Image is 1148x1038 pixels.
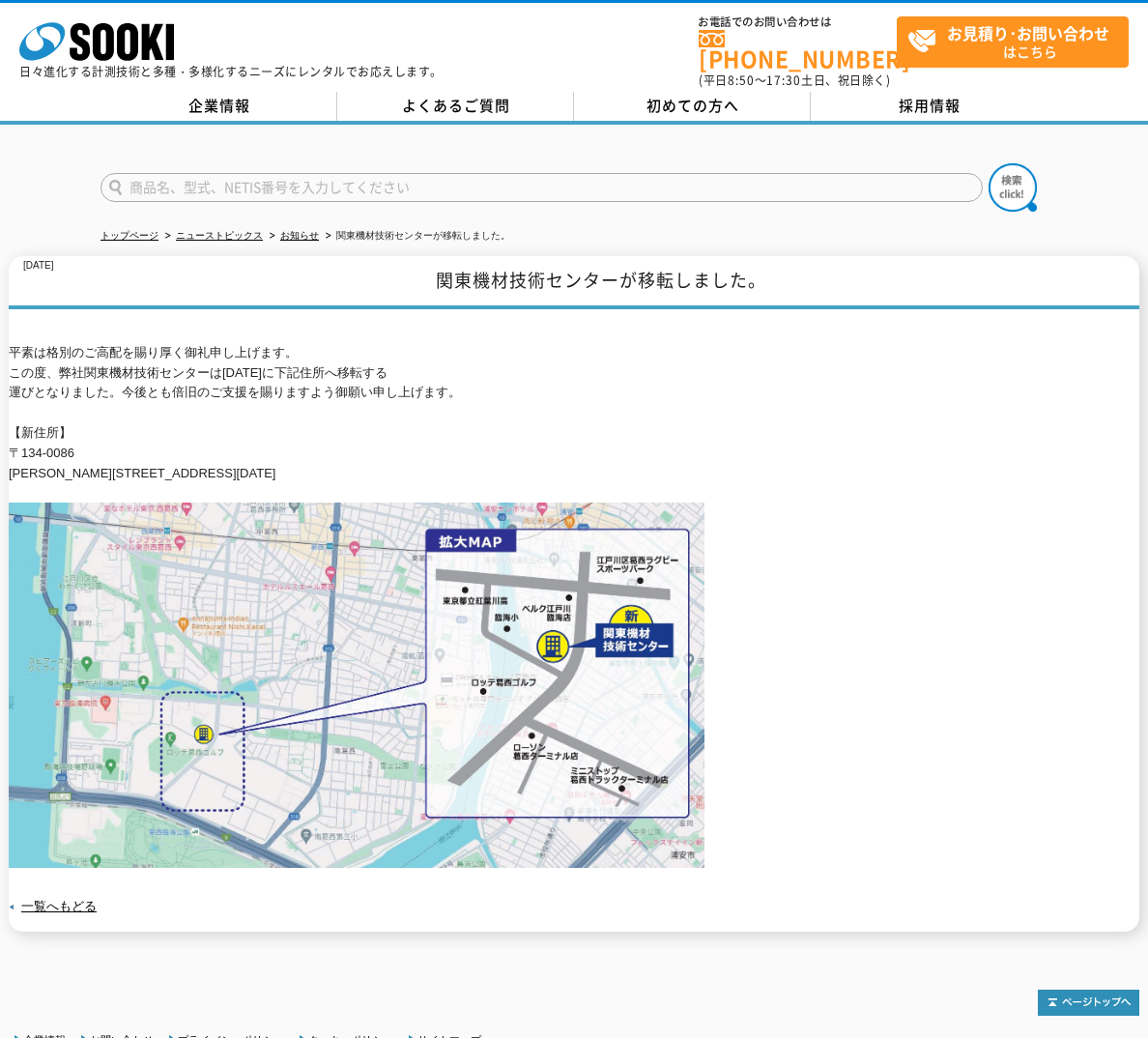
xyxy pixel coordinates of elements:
[897,16,1129,68] a: お見積り･お問い合わせはこちら
[947,21,1109,44] strong: お見積り･お問い合わせ
[9,343,1139,484] p: 平素は格別のご高配を賜り厚く御礼申し上げます。 この度、弊社関東機材技術センターは[DATE]に下記住所へ移転する 運びとなりました。今後とも倍旧のご支援を賜りますよう御願い申し上げます。 【新...
[907,17,1128,66] span: はこちら
[699,16,897,28] span: お電話でのお問い合わせは
[19,66,443,77] p: 日々進化する計測技術と多種・多様化するニーズにレンタルでお応えします。
[176,230,263,241] a: ニューストピックス
[811,92,1048,121] a: 採用情報
[100,173,983,202] input: 商品名、型式、NETIS番号を入力してください
[100,92,337,121] a: 企業情報
[574,92,811,121] a: 初めての方へ
[100,230,158,241] a: トップページ
[766,72,801,89] span: 17:30
[337,92,574,121] a: よくあるご質問
[989,163,1037,212] img: btn_search.png
[21,899,97,913] a: 一覧へもどる
[1038,990,1139,1016] img: トップページへ
[646,95,739,116] span: 初めての方へ
[322,226,510,246] li: 関東機材技術センターが移転しました。
[23,256,53,276] p: [DATE]
[9,256,1139,309] h1: 関東機材技術センターが移転しました。
[728,72,755,89] span: 8:50
[280,230,319,241] a: お知らせ
[699,30,897,70] a: [PHONE_NUMBER]
[699,72,890,89] span: (平日 ～ 土日、祝日除く)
